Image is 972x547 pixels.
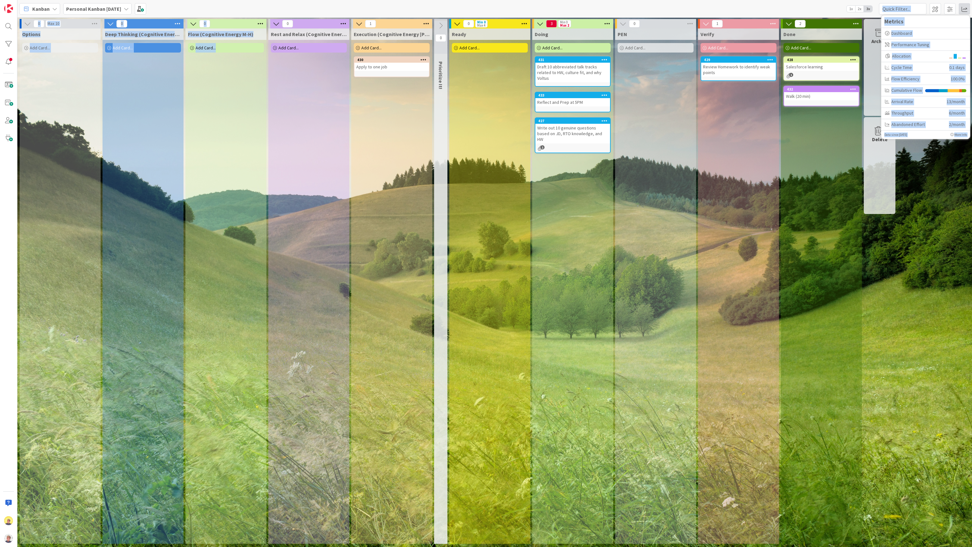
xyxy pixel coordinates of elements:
span: Ready [452,31,466,37]
div: 432 [784,86,859,92]
div: 100.0 % [951,75,965,82]
div: Salesforce learning [784,63,859,71]
span: 1 [365,20,376,28]
span: 0 [629,20,640,28]
span: 0 [435,34,446,42]
span: Add Card... [542,45,563,51]
span: Add Card... [625,45,645,51]
span: Add Card... [278,45,299,51]
div: Write out 10 genuine questions based on JD, RTO knowledge, and HW [535,124,610,143]
div: 429Review Homework to identify weak points [701,57,776,77]
span: 1 [789,73,793,77]
span: 2 [795,20,806,28]
input: Quick Filter... [879,3,926,15]
div: Max 2 [560,24,569,27]
span: 0 [463,20,474,28]
div: 427 [535,118,610,124]
div: 13/month [947,98,965,105]
div: 431Draft 10 abbreviated talk tracks related to HW, culture fit, and why Voltus [535,57,610,82]
span: Add Card... [196,45,216,51]
span: 1x [847,6,855,12]
div: 428 [787,58,859,62]
div: 431 [538,58,610,62]
a: 430Apply to one job [354,56,430,77]
img: avatar [4,534,13,543]
div: Throughput [885,110,944,116]
div: 427Write out 10 genuine questions based on JD, RTO knowledge, and HW [535,118,610,143]
span: Add Card... [708,45,728,51]
span: 0 [116,20,127,28]
div: Max 10 [47,22,59,25]
div: Cumulative Flow [885,87,922,94]
span: 3x [864,6,872,12]
span: 0 [199,20,210,28]
div: 430Apply to one job [354,57,429,71]
span: Flow (Cognitive Energy M-H) [188,31,253,37]
span: Verify [701,31,714,37]
div: 430 [357,58,429,62]
span: 2x [855,6,864,12]
span: Metrics [884,17,967,26]
div: 429 [704,58,776,62]
div: Min 0 [560,21,568,24]
a: 427Write out 10 genuine questions based on JD, RTO knowledge, and HW [535,117,611,153]
div: Max 4 [477,24,485,27]
span: 1 [712,20,723,28]
div: Dashboard [885,30,966,37]
img: Visit kanbanzone.com [4,4,13,13]
div: 6/month [949,110,965,116]
span: Add Card... [459,45,480,51]
span: 0 [282,20,293,28]
div: Performance Tuning [885,41,966,48]
span: PEN [618,31,627,37]
div: 427 [538,119,610,123]
div: Reflect and Prep at 5PM [535,98,610,106]
div: Arrival Rate [885,98,942,105]
span: Add Card... [791,45,811,51]
img: JW [4,516,13,525]
div: Walk (20 min) [784,92,859,100]
div: Cycle Time [885,64,944,71]
span: Options [22,31,40,37]
a: 431Draft 10 abbreviated talk tracks related to HW, culture fit, and why Voltus [535,56,611,87]
span: Doing [535,31,548,37]
span: Rest and Relax (Cognitive Energy L) [271,31,347,37]
div: 428Salesforce learning [784,57,859,71]
span: Execution (Cognitive Energy L-M) [354,31,430,37]
p: More Info [950,132,967,137]
div: Allocation [885,53,945,60]
span: 3 [546,20,557,28]
span: 0 [34,20,44,28]
a: 428Salesforce learning [783,56,859,81]
div: 432Walk (20 min) [784,86,859,100]
div: 431 [535,57,610,63]
div: 433Reflect and Prep at 5PM [535,92,610,106]
div: 429 [701,57,776,63]
a: 433Reflect and Prep at 5PM [535,92,611,112]
span: Prioritize It! [438,61,444,89]
div: 433 [535,92,610,98]
div: Review Homework to identify weak points [701,63,776,77]
a: 432Walk (20 min) [783,86,859,106]
p: Data since [DATE] [884,132,907,137]
span: Add Card... [113,45,133,51]
span: Done [783,31,795,37]
div: 0.1 days [949,64,965,71]
span: Deep Thinking (Cognitive Energy H) [105,31,181,37]
span: Add Card... [30,45,50,51]
div: Draft 10 abbreviated talk tracks related to HW, culture fit, and why Voltus [535,63,610,82]
div: 432 [787,87,859,91]
div: 2/month [949,121,965,128]
div: Apply to one job [354,63,429,71]
span: Add Card... [361,45,382,51]
a: 429Review Homework to identify weak points [701,56,776,81]
div: Abandoned Effort [885,121,944,128]
div: Archive [871,37,888,45]
div: Flow Efficiency [885,76,946,82]
div: 428 [784,57,859,63]
div: Delete [872,135,888,143]
b: Personal Kanban [DATE] [66,6,121,12]
span: Kanban [32,5,50,13]
span: 1 [540,145,545,149]
div: 430 [354,57,429,63]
